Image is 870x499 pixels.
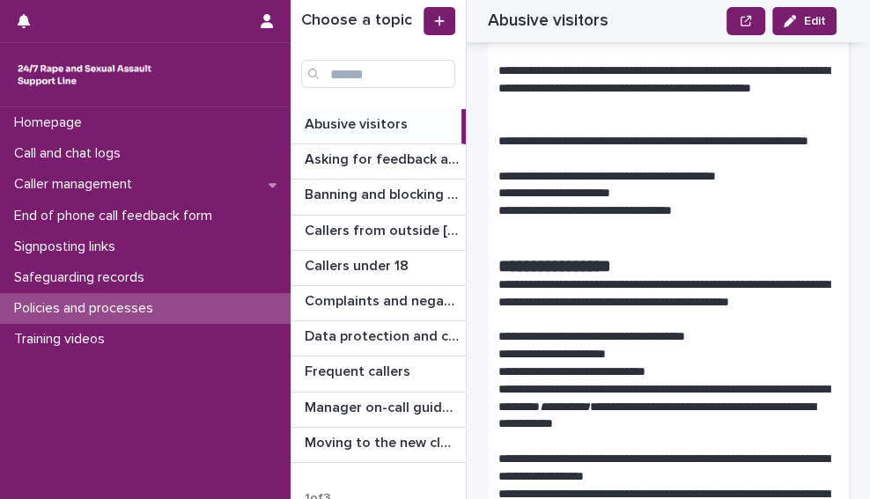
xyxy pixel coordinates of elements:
a: Asking for feedback and demographic dataAsking for feedback and demographic data [291,144,466,180]
img: rhQMoQhaT3yELyF149Cw [14,57,155,92]
a: Callers under 18Callers under 18 [291,251,466,286]
p: Banning and blocking callers [305,183,462,203]
h2: Abusive visitors [488,11,608,31]
p: Data protection and confidentiality guidance [305,325,462,345]
p: Caller management [7,176,146,193]
a: Data protection and confidentiality guidanceData protection and confidentiality guidance [291,321,466,356]
p: End of phone call feedback form [7,208,226,224]
p: Frequent callers [305,360,414,380]
a: Callers from outside [GEOGRAPHIC_DATA]Callers from outside [GEOGRAPHIC_DATA] [291,216,466,251]
h1: Choose a topic [301,11,420,31]
p: Moving to the new cloud contact centre [305,431,462,451]
a: Frequent callersFrequent callers [291,356,466,392]
a: Abusive visitorsAbusive visitors [291,109,466,144]
a: Moving to the new cloud contact centreMoving to the new cloud contact centre [291,428,466,463]
a: Banning and blocking callersBanning and blocking callers [291,180,466,215]
p: Complaints and negative feedback [305,290,462,310]
p: Signposting links [7,238,129,255]
p: Policies and processes [7,300,167,317]
p: Safeguarding records [7,269,159,286]
p: Callers from outside England & Wales [305,219,462,239]
p: Asking for feedback and demographic data [305,148,462,168]
p: Homepage [7,114,96,131]
input: Search [301,60,455,88]
p: Manager on-call guidance [305,396,462,416]
a: Complaints and negative feedbackComplaints and negative feedback [291,286,466,321]
span: Edit [803,15,825,27]
a: Manager on-call guidanceManager on-call guidance [291,393,466,428]
p: Callers under 18 [305,254,412,275]
p: Training videos [7,331,119,348]
p: Call and chat logs [7,145,135,162]
p: Abusive visitors [305,113,411,133]
button: Edit [772,7,837,35]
